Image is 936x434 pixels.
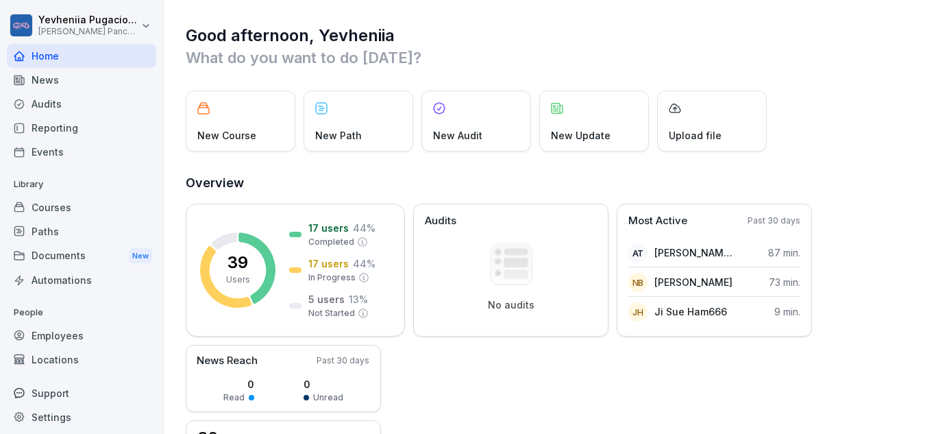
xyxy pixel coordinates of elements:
p: Most Active [628,213,687,229]
p: New Path [315,128,362,143]
p: 17 users [308,221,349,235]
p: 5 users [308,292,345,306]
p: Yevheniia Pugaciova [38,14,138,26]
p: Not Started [308,307,355,320]
a: Events [7,140,156,164]
p: Unread [313,391,343,404]
p: Users [226,274,250,286]
p: New Audit [433,128,482,143]
p: Read [223,391,245,404]
p: Past 30 days [317,354,369,367]
div: Documents [7,243,156,269]
h2: Overview [186,173,915,193]
p: Library [7,173,156,195]
a: Courses [7,195,156,219]
p: Audits [425,213,456,229]
a: Paths [7,219,156,243]
p: 17 users [308,256,349,271]
p: 0 [223,377,254,391]
p: Completed [308,236,354,248]
p: What do you want to do [DATE]? [186,47,915,69]
a: News [7,68,156,92]
a: DocumentsNew [7,243,156,269]
p: 9 min. [774,304,800,319]
p: [PERSON_NAME] De [PERSON_NAME] [654,245,733,260]
p: 73 min. [769,275,800,289]
p: Upload file [669,128,722,143]
p: No audits [488,299,534,311]
a: Employees [7,324,156,348]
a: Automations [7,268,156,292]
h1: Good afternoon, Yevheniia [186,25,915,47]
p: 44 % [353,221,375,235]
p: [PERSON_NAME] [654,275,732,289]
a: Audits [7,92,156,116]
div: Support [7,381,156,405]
div: NB [628,273,648,292]
div: New [129,248,152,264]
p: Ji Sue Ham666 [654,304,727,319]
a: Settings [7,405,156,429]
a: Home [7,44,156,68]
p: Past 30 days [748,215,800,227]
p: New Update [551,128,611,143]
div: AT [628,243,648,263]
p: 0 [304,377,343,391]
p: [PERSON_NAME] Pancakes [38,27,138,36]
p: In Progress [308,272,356,284]
p: News Reach [197,353,258,369]
a: Locations [7,348,156,372]
p: 44 % [353,256,375,271]
p: New Course [197,128,256,143]
p: 13 % [349,292,368,306]
p: People [7,302,156,324]
p: 87 min. [768,245,800,260]
div: JH [628,302,648,322]
p: 39 [227,254,248,271]
a: Reporting [7,116,156,140]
